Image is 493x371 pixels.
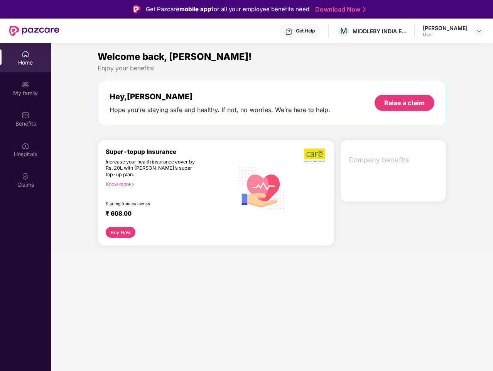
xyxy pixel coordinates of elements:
[22,50,29,58] img: svg+xml;base64,PHN2ZyBpZD0iSG9tZSIgeG1sbnM9Imh0dHA6Ly93d3cudzMub3JnLzIwMDAvc3ZnIiB3aWR0aD0iMjAiIG...
[22,172,29,180] img: svg+xml;base64,PHN2ZyBpZD0iQ2xhaW0iIHhtbG5zPSJodHRwOi8vd3d3LnczLm9yZy8yMDAwL3N2ZyIgd2lkdGg9IjIwIi...
[234,159,289,215] img: svg+xml;base64,PHN2ZyB4bWxucz0iaHR0cDovL3d3dy53My5vcmcvMjAwMC9zdmciIHhtbG5zOnhsaW5rPSJodHRwOi8vd3...
[296,28,315,34] div: Get Help
[106,159,201,178] div: Increase your health insurance cover by Rs. 20L with [PERSON_NAME]’s super top-up plan.
[384,99,425,107] div: Raise a claim
[179,5,211,13] strong: mobile app
[22,81,29,88] img: svg+xml;base64,PHN2ZyB3aWR0aD0iMjAiIGhlaWdodD0iMjAiIHZpZXdCb3g9IjAgMCAyMCAyMCIgZmlsbD0ibm9uZSIgeG...
[340,26,347,36] span: M
[344,150,446,170] div: Company benefits
[315,5,363,14] a: Download Now
[106,201,201,207] div: Starting from as low as
[106,227,135,238] button: Buy Now
[106,210,226,219] div: ₹ 608.00
[110,106,330,114] div: Hope you’re staying safe and healthy. If not, no worries. We’re here to help.
[348,155,440,165] span: Company benefits
[423,24,468,32] div: [PERSON_NAME]
[363,5,366,14] img: Stroke
[22,142,29,150] img: svg+xml;base64,PHN2ZyBpZD0iSG9zcGl0YWxzIiB4bWxucz0iaHR0cDovL3d3dy53My5vcmcvMjAwMC9zdmciIHdpZHRoPS...
[423,32,468,38] div: User
[98,64,446,72] div: Enjoy your benefits!
[304,148,326,163] img: b5dec4f62d2307b9de63beb79f102df3.png
[106,148,234,155] div: Super-topup Insurance
[22,111,29,119] img: svg+xml;base64,PHN2ZyBpZD0iQmVuZWZpdHMiIHhtbG5zPSJodHRwOi8vd3d3LnczLm9yZy8yMDAwL3N2ZyIgd2lkdGg9Ij...
[146,5,309,14] div: Get Pazcare for all your employee benefits need
[106,181,230,187] div: Know more
[98,51,252,62] span: Welcome back, [PERSON_NAME]!
[285,28,293,36] img: svg+xml;base64,PHN2ZyBpZD0iSGVscC0zMngzMiIgeG1sbnM9Imh0dHA6Ly93d3cudzMub3JnLzIwMDAvc3ZnIiB3aWR0aD...
[110,92,330,101] div: Hey, [PERSON_NAME]
[133,5,140,13] img: Logo
[131,182,135,187] span: right
[9,26,59,36] img: New Pazcare Logo
[476,28,482,34] img: svg+xml;base64,PHN2ZyBpZD0iRHJvcGRvd24tMzJ4MzIiIHhtbG5zPSJodHRwOi8vd3d3LnczLm9yZy8yMDAwL3N2ZyIgd2...
[353,27,407,35] div: MIDDLEBY INDIA ENGINEERING PRIVATE LIMITED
